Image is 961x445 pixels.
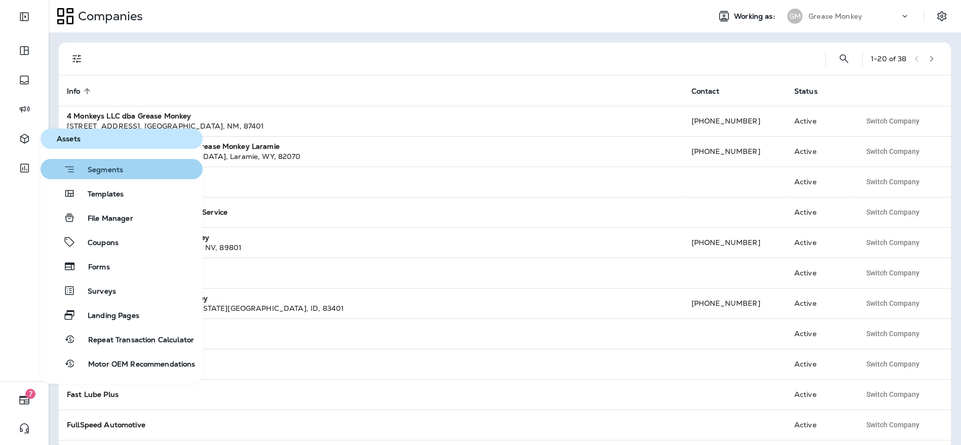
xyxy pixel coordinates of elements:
[734,12,777,21] span: Working as:
[67,390,119,399] strong: Fast Lube Plus
[41,208,203,228] button: File Manager
[786,318,853,349] td: Active
[786,410,853,440] td: Active
[74,9,143,24] p: Companies
[866,330,919,337] span: Switch Company
[786,167,853,197] td: Active
[67,242,675,253] div: [STREET_ADDRESS][US_STATE] , Elko , NV , 89801
[866,421,919,428] span: Switch Company
[41,159,203,179] button: Segments
[67,294,208,303] strong: DB Automotive LLC dba Grease Monkey
[786,288,853,318] td: Active
[871,55,906,63] div: 1 - 20 of 38
[25,389,35,399] span: 7
[67,121,675,131] div: [STREET_ADDRESS] , [GEOGRAPHIC_DATA] , NM , 87401
[75,190,124,199] span: Templates
[76,263,110,272] span: Forms
[75,311,139,321] span: Landing Pages
[41,256,203,276] button: Forms
[41,353,203,374] button: Motor OEM Recommendations
[75,166,123,176] span: Segments
[76,336,194,345] span: Repeat Transaction Calculator
[41,232,203,252] button: Coupons
[75,238,119,248] span: Coupons
[691,87,719,96] span: Contact
[683,136,786,167] td: [PHONE_NUMBER]
[41,129,203,149] button: Assets
[67,420,145,429] strong: FullSpeed Automotive
[933,7,951,25] button: Settings
[866,239,919,246] span: Switch Company
[787,9,802,24] div: GM
[67,303,675,313] div: 2296 [GEOGRAPHIC_DATA] #30 , [US_STATE][GEOGRAPHIC_DATA] , ID , 83401
[41,280,203,301] button: Surveys
[75,214,133,224] span: File Manager
[866,391,919,398] span: Switch Company
[41,183,203,204] button: Templates
[75,287,116,297] span: Surveys
[41,305,203,325] button: Landing Pages
[67,151,675,161] div: [STREET_ADDRESS][DEMOGRAPHIC_DATA] , Laramie , WY , 82070
[786,136,853,167] td: Active
[786,349,853,379] td: Active
[834,49,854,69] button: Search Companies
[786,197,853,227] td: Active
[794,87,818,96] span: Status
[866,178,919,185] span: Switch Company
[786,227,853,258] td: Active
[67,142,280,151] strong: Alder Automotive Services, LLC dba Grease Monkey Laramie
[683,227,786,258] td: [PHONE_NUMBER]
[45,135,199,143] span: Assets
[683,288,786,318] td: [PHONE_NUMBER]
[866,300,919,307] span: Switch Company
[809,12,862,20] p: Grease Monkey
[866,269,919,276] span: Switch Company
[786,106,853,136] td: Active
[76,360,196,370] span: Motor OEM Recommendations
[67,111,191,120] strong: 4 Monkeys LLC dba Grease Monkey
[866,360,919,368] span: Switch Company
[866,148,919,155] span: Switch Company
[786,379,853,410] td: Active
[866,209,919,216] span: Switch Company
[67,49,87,69] button: Filters
[866,117,919,125] span: Switch Company
[10,7,39,27] button: Expand Sidebar
[683,106,786,136] td: [PHONE_NUMBER]
[67,87,81,96] span: Info
[41,329,203,349] button: Repeat Transaction Calculator
[786,258,853,288] td: Active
